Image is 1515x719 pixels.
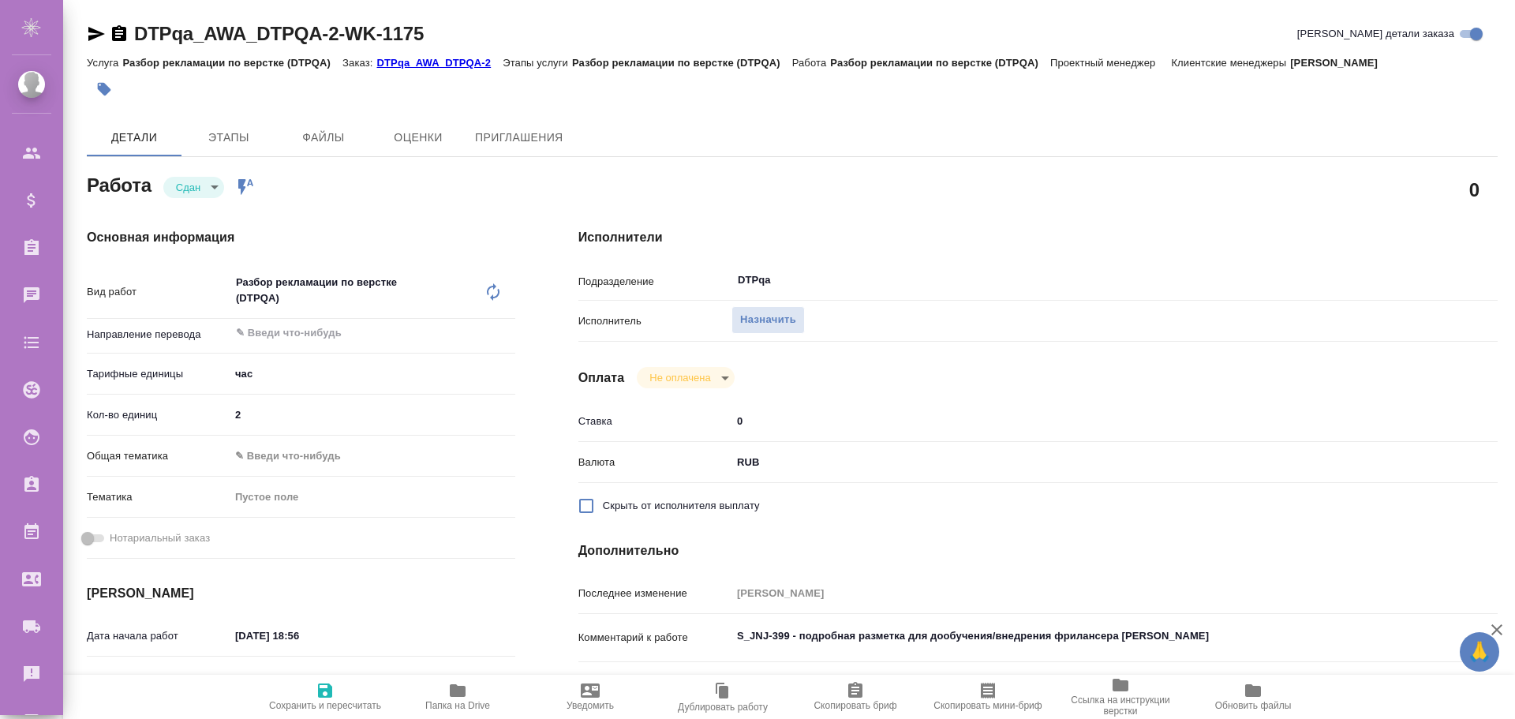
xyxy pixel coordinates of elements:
[122,57,342,69] p: Разбор рекламации по верстке (DTPQA)
[572,57,792,69] p: Разбор рекламации по верстке (DTPQA)
[1064,695,1177,717] span: Ссылка на инструкции верстки
[286,128,361,148] span: Файлы
[87,284,230,300] p: Вид работ
[731,623,1421,650] textarea: S_JNJ-399 - подробная разметка для дообучения/внедрения фрилансера [PERSON_NAME]
[1412,279,1416,282] button: Open
[87,489,230,505] p: Тематика
[377,55,503,69] a: DTPqa_AWA_DTPQA-2
[259,675,391,719] button: Сохранить и пересчитать
[230,403,515,426] input: ✎ Введи что-нибудь
[342,57,376,69] p: Заказ:
[507,331,510,335] button: Open
[578,274,731,290] p: Подразделение
[87,366,230,382] p: Тарифные единицы
[163,177,224,198] div: Сдан
[567,700,614,711] span: Уведомить
[731,306,805,334] button: Назначить
[110,530,210,546] span: Нотариальный заказ
[134,23,424,44] a: DTPqa_AWA_DTPQA-2-WK-1175
[87,24,106,43] button: Скопировать ссылку для ЯМессенджера
[578,541,1498,560] h4: Дополнительно
[678,702,768,713] span: Дублировать работу
[380,128,456,148] span: Оценки
[87,584,515,603] h4: [PERSON_NAME]
[1050,57,1159,69] p: Проектный менеджер
[792,57,831,69] p: Работа
[524,675,656,719] button: Уведомить
[578,586,731,601] p: Последнее изменение
[475,128,563,148] span: Приглашения
[578,228,1498,247] h4: Исполнители
[87,57,122,69] p: Услуга
[171,181,205,194] button: Сдан
[1469,176,1479,203] h2: 0
[922,675,1054,719] button: Скопировать мини-бриф
[230,669,368,692] input: Пустое поле
[87,673,230,689] p: Факт. дата начала работ
[87,72,122,107] button: Добавить тэг
[789,675,922,719] button: Скопировать бриф
[234,324,458,343] input: ✎ Введи что-нибудь
[1290,57,1390,69] p: [PERSON_NAME]
[87,407,230,423] p: Кол-во единиц
[191,128,267,148] span: Этапы
[87,228,515,247] h4: Основная информация
[96,128,172,148] span: Детали
[503,57,572,69] p: Этапы услуги
[1054,675,1187,719] button: Ссылка на инструкции верстки
[814,700,896,711] span: Скопировать бриф
[740,311,796,329] span: Назначить
[230,361,515,388] div: час
[1460,632,1499,672] button: 🙏
[578,630,731,646] p: Комментарий к работе
[1297,26,1454,42] span: [PERSON_NAME] детали заказа
[87,170,151,198] h2: Работа
[110,24,129,43] button: Скопировать ссылку
[645,371,715,384] button: Не оплачена
[578,313,731,329] p: Исполнитель
[578,414,731,429] p: Ставка
[656,675,789,719] button: Дублировать работу
[235,448,496,464] div: ✎ Введи что-нибудь
[87,327,230,343] p: Направление перевода
[603,498,760,514] span: Скрыть от исполнителя выплату
[391,675,524,719] button: Папка на Drive
[87,628,230,644] p: Дата начала работ
[731,410,1421,433] input: ✎ Введи что-нибудь
[269,700,381,711] span: Сохранить и пересчитать
[637,367,734,388] div: Сдан
[731,582,1421,605] input: Пустое поле
[1466,635,1493,668] span: 🙏
[425,700,490,711] span: Папка на Drive
[230,624,368,647] input: ✎ Введи что-нибудь
[1187,675,1319,719] button: Обновить файлы
[578,369,625,388] h4: Оплата
[1171,57,1290,69] p: Клиентские менеджеры
[377,57,503,69] p: DTPqa_AWA_DTPQA-2
[230,443,515,470] div: ✎ Введи что-нибудь
[731,449,1421,476] div: RUB
[230,484,515,511] div: Пустое поле
[933,700,1042,711] span: Скопировать мини-бриф
[830,57,1050,69] p: Разбор рекламации по верстке (DTPQA)
[235,489,496,505] div: Пустое поле
[578,455,731,470] p: Валюта
[87,448,230,464] p: Общая тематика
[1215,700,1292,711] span: Обновить файлы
